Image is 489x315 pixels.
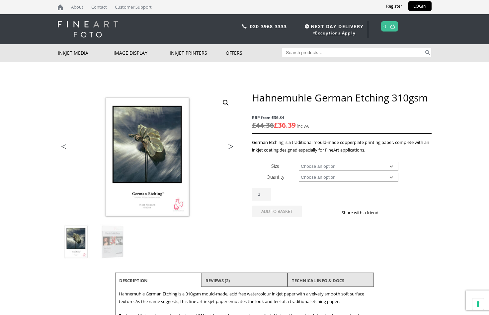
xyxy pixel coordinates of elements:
p: German Etching is a traditional mould-made copperplate printing paper, complete with an inkjet co... [252,139,431,154]
a: Image Display [114,44,170,62]
p: Hahnemuhle German Etching is a 310gsm mould-made, acid free watercolour inkjet paper with a velve... [119,290,370,305]
a: Description [119,275,148,286]
input: Product quantity [252,188,271,201]
p: Share with a friend [342,209,386,217]
span: RRP from £36.34 [252,114,431,121]
span: £ [252,120,256,130]
button: Search [424,48,432,57]
a: LOGIN [408,1,432,11]
label: Size [271,163,280,169]
img: time.svg [305,24,309,29]
label: Quantity [267,174,284,180]
button: Your consent preferences for tracking technologies [472,298,484,310]
h1: Hahnemuhle German Etching 310gsm [252,92,431,104]
img: basket.svg [390,24,395,29]
a: Register [381,1,407,11]
a: Reviews (2) [205,275,230,286]
input: Search products… [282,48,424,57]
a: Offers [226,44,282,62]
img: logo-white.svg [58,21,118,37]
a: Exceptions Apply [315,30,356,36]
img: phone.svg [242,24,247,29]
a: 0 [383,22,386,31]
span: NEXT DAY DELIVERY [303,23,364,30]
img: email sharing button [402,210,408,215]
bdi: 44.36 [252,120,274,130]
a: Inkjet Media [58,44,114,62]
a: TECHNICAL INFO & DOCS [292,275,344,286]
img: facebook sharing button [386,210,392,215]
img: Hahnemuhle German Etching 310gsm [58,224,94,260]
a: Inkjet Printers [170,44,226,62]
a: View full-screen image gallery [220,97,232,109]
button: Add to basket [252,206,302,217]
span: £ [274,120,278,130]
a: 020 3968 3333 [250,23,287,30]
img: twitter sharing button [394,210,400,215]
img: Hahnemuhle German Etching 310gsm - Image 2 [95,224,130,260]
bdi: 36.39 [274,120,296,130]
